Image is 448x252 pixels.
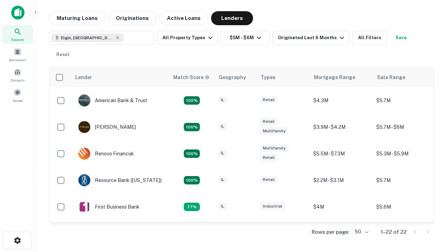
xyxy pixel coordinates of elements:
span: Search [11,37,24,42]
h6: Match Score [173,73,208,81]
button: Reset [52,48,74,62]
img: capitalize-icon.png [11,6,24,20]
td: $5.5M - $7.3M [310,140,373,167]
div: First Business Bank [78,201,140,213]
div: Matching Properties: 3, hasApolloMatch: undefined [184,203,200,211]
td: $5.7M [373,167,436,194]
th: Capitalize uses an advanced AI algorithm to match your search with the best lender. The match sco... [169,68,215,87]
td: $4M [310,194,373,220]
td: $5.6M [373,194,436,220]
a: Saved [2,86,33,105]
div: Resource Bank ([US_STATE]) [78,174,162,187]
div: Originated Last 6 Months [278,34,346,42]
div: Sale Range [377,73,405,82]
div: IL [218,149,227,157]
div: Retail [260,154,278,162]
button: $5M - $6M [220,31,269,45]
th: Mortgage Range [310,68,373,87]
div: Multifamily [260,127,288,135]
div: Industrial [260,202,285,210]
td: $4.3M [310,87,373,114]
img: picture [78,174,90,186]
div: Types [261,73,275,82]
p: Rows per page: [311,228,349,236]
button: Active Loans [159,11,208,25]
div: IL [218,96,227,104]
div: American Bank & Trust [78,94,147,107]
button: Maturing Loans [49,11,105,25]
td: $5.7M - $6M [373,114,436,140]
button: Save your search to get updates of matches that match your search criteria. [390,31,412,45]
div: Matching Properties: 7, hasApolloMatch: undefined [184,96,200,105]
div: [PERSON_NAME] [78,121,136,133]
div: Lender [75,73,92,82]
span: Contacts [10,77,24,83]
td: $3.1M [310,220,373,247]
div: Retail [260,176,278,184]
td: $2.2M - $3.1M [310,167,373,194]
th: Types [257,68,310,87]
img: picture [78,201,90,213]
a: Borrowers [2,45,33,64]
div: Matching Properties: 4, hasApolloMatch: undefined [184,123,200,131]
td: $5.1M [373,220,436,247]
th: Sale Range [373,68,436,87]
img: picture [78,94,90,106]
span: Elgin, [GEOGRAPHIC_DATA], [GEOGRAPHIC_DATA] [61,35,113,41]
button: All Property Types [157,31,218,45]
button: Originations [108,11,156,25]
span: Borrowers [9,57,26,63]
button: All Filters [352,31,387,45]
th: Lender [71,68,169,87]
div: 50 [352,227,370,237]
iframe: Chat Widget [413,174,448,207]
th: Geography [215,68,257,87]
button: Originated Last 6 Months [272,31,349,45]
div: IL [218,202,227,210]
div: Retail [260,96,278,104]
td: $3.9M - $4.2M [310,114,373,140]
button: Lenders [211,11,253,25]
span: Saved [13,98,23,103]
div: Geography [219,73,246,82]
div: Capitalize uses an advanced AI algorithm to match your search with the best lender. The match sco... [173,73,210,81]
div: IL [218,176,227,184]
div: Mortgage Range [314,73,355,82]
div: Matching Properties: 4, hasApolloMatch: undefined [184,149,200,158]
div: IL [218,122,227,131]
div: Multifamily [260,144,288,152]
img: picture [78,121,90,133]
a: Contacts [2,65,33,84]
p: 1–22 of 22 [381,228,407,236]
img: picture [78,148,90,160]
div: Renovo Financial [78,147,134,160]
div: Matching Properties: 4, hasApolloMatch: undefined [184,176,200,184]
td: $5.3M - $5.9M [373,140,436,167]
td: $5.7M [373,87,436,114]
div: Retail [260,118,278,126]
a: Search [2,25,33,44]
